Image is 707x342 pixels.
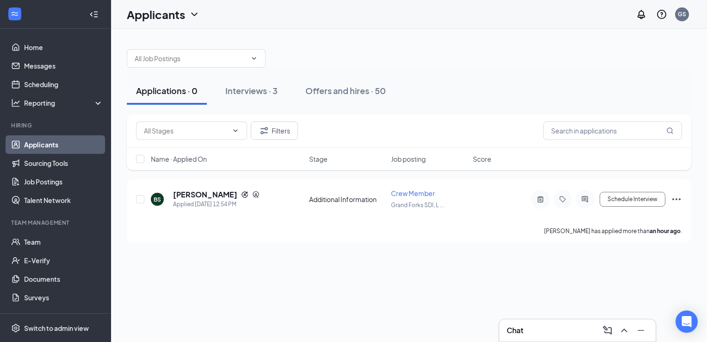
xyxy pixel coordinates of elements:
[602,325,613,336] svg: ComposeMessage
[24,270,103,288] a: Documents
[127,6,185,22] h1: Applicants
[189,9,200,20] svg: ChevronDown
[543,121,682,140] input: Search in applications
[24,154,103,172] a: Sourcing Tools
[24,191,103,209] a: Talent Network
[24,288,103,307] a: Surveys
[600,192,665,207] button: Schedule Interview
[656,9,667,20] svg: QuestionInfo
[391,154,426,164] span: Job posting
[635,325,646,336] svg: Minimize
[617,323,632,338] button: ChevronUp
[11,98,20,108] svg: Analysis
[636,9,647,20] svg: Notifications
[241,191,248,198] svg: Reapply
[650,228,681,234] b: an hour ago
[154,196,161,203] div: BS
[579,196,590,203] svg: ActiveChat
[173,200,260,209] div: Applied [DATE] 12:54 PM
[24,38,103,57] a: Home
[11,219,101,227] div: Team Management
[151,154,207,164] span: Name · Applied On
[535,196,546,203] svg: ActiveNote
[24,251,103,270] a: E-Verify
[309,154,328,164] span: Stage
[173,190,237,200] h5: [PERSON_NAME]
[24,323,89,333] div: Switch to admin view
[678,10,686,18] div: GS
[24,135,103,154] a: Applicants
[10,9,19,19] svg: WorkstreamLogo
[11,323,20,333] svg: Settings
[671,194,682,205] svg: Ellipses
[252,191,260,198] svg: SourcingTools
[391,189,435,197] span: Crew Member
[557,196,568,203] svg: Tag
[676,310,698,333] div: Open Intercom Messenger
[89,10,99,19] svg: Collapse
[24,172,103,191] a: Job Postings
[305,85,386,96] div: Offers and hires · 50
[11,121,101,129] div: Hiring
[473,154,491,164] span: Score
[633,323,648,338] button: Minimize
[24,98,104,108] div: Reporting
[24,57,103,75] a: Messages
[600,323,615,338] button: ComposeMessage
[259,125,270,136] svg: Filter
[507,325,523,336] h3: Chat
[544,227,682,235] p: [PERSON_NAME] has applied more than .
[135,53,247,63] input: All Job Postings
[250,55,258,62] svg: ChevronDown
[619,325,630,336] svg: ChevronUp
[666,127,674,134] svg: MagnifyingGlass
[391,202,444,209] span: Grand Forks SDI, L ...
[232,127,239,134] svg: ChevronDown
[251,121,298,140] button: Filter Filters
[24,233,103,251] a: Team
[225,85,278,96] div: Interviews · 3
[136,85,198,96] div: Applications · 0
[24,75,103,94] a: Scheduling
[144,126,228,136] input: All Stages
[309,195,385,204] div: Additional Information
